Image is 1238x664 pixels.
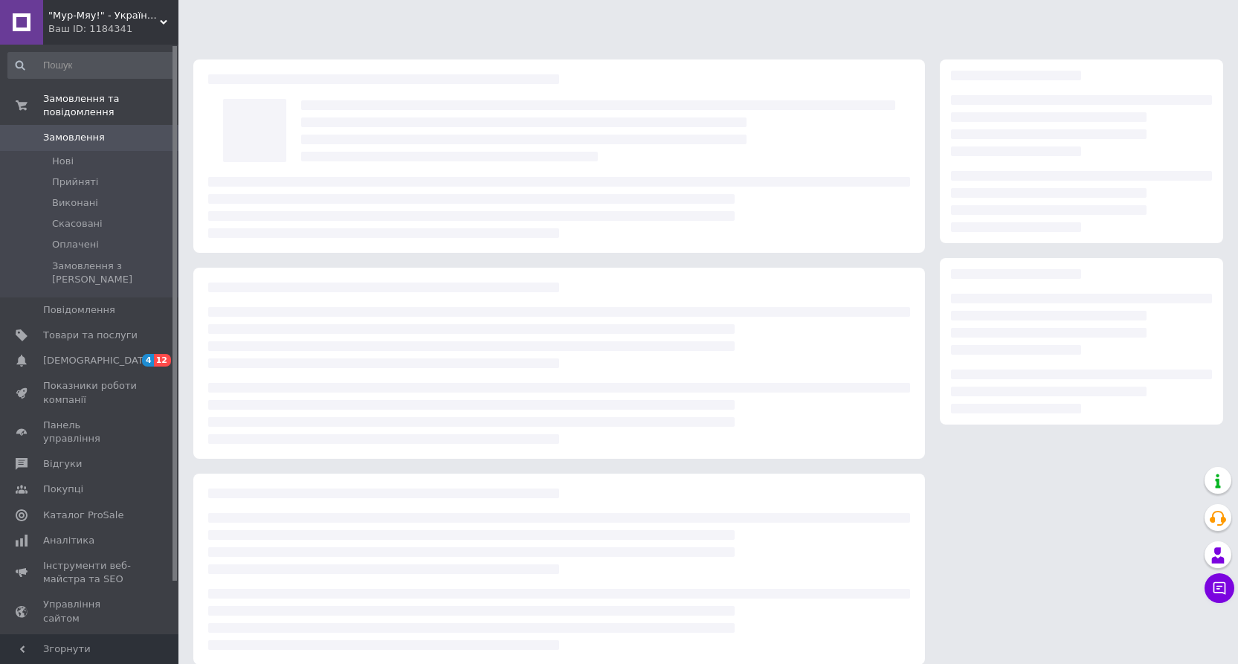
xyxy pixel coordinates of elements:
span: Прийняті [52,175,98,189]
span: Каталог ProSale [43,509,123,522]
span: "Мур-Мяу!" - Український виробник меблів для домашніх тварин! [48,9,160,22]
span: Нові [52,155,74,168]
span: Показники роботи компанії [43,379,138,406]
span: Управління сайтом [43,598,138,625]
span: Інструменти веб-майстра та SEO [43,559,138,586]
span: Повідомлення [43,303,115,317]
span: Панель управління [43,419,138,445]
span: Замовлення [43,131,105,144]
span: Покупці [43,483,83,496]
span: [DEMOGRAPHIC_DATA] [43,354,153,367]
span: Оплачені [52,238,99,251]
span: Замовлення з [PERSON_NAME] [52,260,174,286]
span: Товари та послуги [43,329,138,342]
div: Ваш ID: 1184341 [48,22,178,36]
span: 12 [154,354,171,367]
input: Пошук [7,52,175,79]
span: Скасовані [52,217,103,231]
span: Виконані [52,196,98,210]
span: Аналітика [43,534,94,547]
span: 4 [142,354,154,367]
span: Замовлення та повідомлення [43,92,178,119]
button: Чат з покупцем [1205,573,1234,603]
span: Відгуки [43,457,82,471]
